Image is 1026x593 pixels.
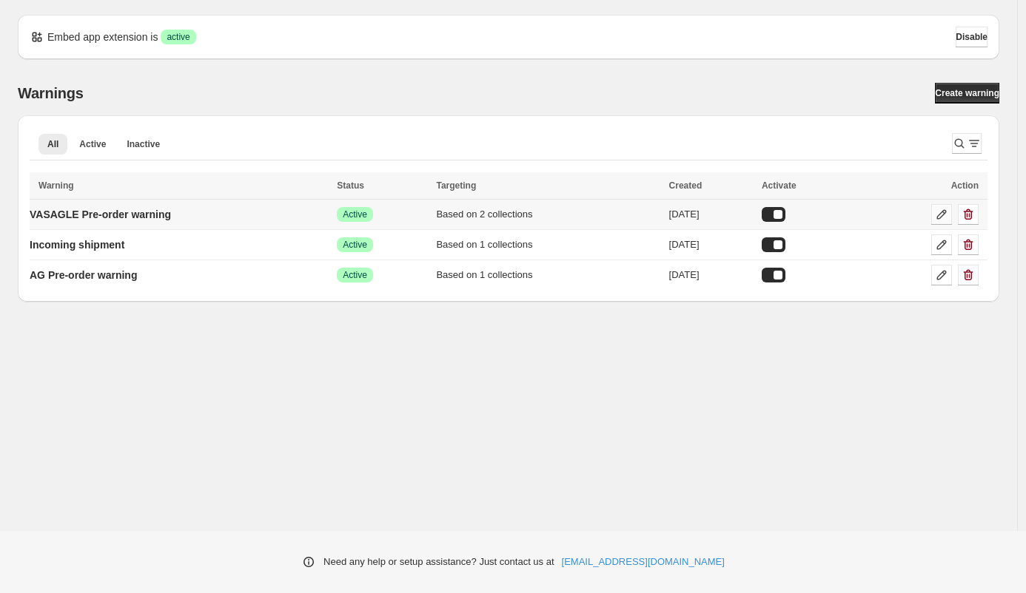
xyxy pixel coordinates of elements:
p: AG Pre-order warning [30,268,137,282]
a: Create warning [935,83,999,104]
button: Search and filter results [952,133,982,154]
span: Inactive [127,138,160,150]
span: Active [343,269,367,281]
div: Based on 1 collections [436,237,660,252]
span: active [167,31,190,43]
span: Targeting [436,180,476,191]
h2: Warnings [18,84,84,102]
span: Created [669,180,703,191]
span: All [47,138,58,150]
div: [DATE] [669,268,753,282]
a: VASAGLE Pre-order warning [30,203,171,226]
span: Active [79,138,106,150]
p: Incoming shipment [30,237,124,252]
span: Activate [762,180,797,191]
span: Active [343,209,367,220]
span: Warning [38,180,74,191]
a: Incoming shipment [30,233,124,257]
div: Based on 2 collections [436,207,660,222]
a: [EMAIL_ADDRESS][DOMAIN_NAME] [562,555,725,569]
div: Based on 1 collections [436,268,660,282]
a: AG Pre-order warning [30,263,137,287]
p: Embed app extension is [47,30,158,44]
button: Disable [956,27,988,47]
span: Disable [956,31,988,43]
span: Action [951,180,979,191]
div: [DATE] [669,237,753,252]
div: [DATE] [669,207,753,222]
span: Active [343,239,367,251]
span: Create warning [935,87,999,99]
span: Status [337,180,364,191]
p: VASAGLE Pre-order warning [30,207,171,222]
